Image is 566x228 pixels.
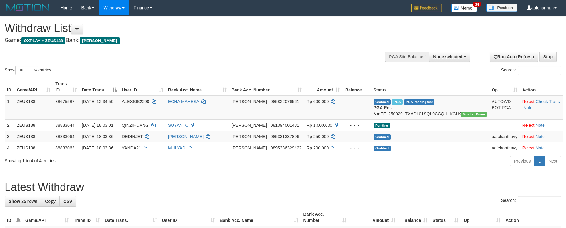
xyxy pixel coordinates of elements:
img: Button%20Memo.svg [451,4,477,12]
a: Reject [522,123,535,128]
td: · · [520,96,563,120]
a: Note [524,105,533,110]
span: [PERSON_NAME] [232,134,267,139]
span: Rp 1.000.000 [307,123,332,128]
td: 4 [5,142,14,153]
th: Bank Acc. Number: activate to sort column ascending [301,209,349,226]
span: Copy 081394001481 to clipboard [271,123,299,128]
span: [DATE] 18:03:36 [82,145,113,150]
span: Copy 085331337896 to clipboard [271,134,299,139]
span: [DATE] 18:03:36 [82,134,113,139]
div: - - - [345,99,369,105]
a: Check Trans [536,99,560,104]
span: Copy [45,199,56,204]
h1: Withdraw List [5,22,371,34]
span: OXPLAY > ZEUS138 [21,37,65,44]
div: - - - [345,122,369,128]
th: Bank Acc. Name: activate to sort column ascending [217,209,301,226]
span: Grabbed [374,146,391,151]
a: MULYADI [168,145,187,150]
th: Op: activate to sort column ascending [489,78,520,96]
td: aafchanthavy [489,131,520,142]
span: Show 25 rows [9,199,37,204]
span: [PERSON_NAME] [80,37,119,44]
a: CSV [59,196,76,207]
select: Showentries [15,66,38,75]
td: · [520,131,563,142]
span: Copy 085822076561 to clipboard [271,99,299,104]
a: [PERSON_NAME] [168,134,204,139]
span: [PERSON_NAME] [232,99,267,104]
div: - - - [345,145,369,151]
a: Run Auto-Refresh [490,52,538,62]
th: Bank Acc. Name: activate to sort column ascending [166,78,229,96]
th: Amount: activate to sort column ascending [304,78,342,96]
th: Date Trans.: activate to sort column ascending [102,209,160,226]
a: Stop [539,52,557,62]
th: User ID: activate to sort column ascending [119,78,166,96]
a: ECHA MAHESA [168,99,199,104]
td: 1 [5,96,14,120]
a: Reject [522,145,535,150]
div: Showing 1 to 4 of 4 entries [5,155,231,164]
a: Show 25 rows [5,196,41,207]
td: ZEUS138 [14,96,53,120]
img: panduan.png [486,4,517,12]
div: - - - [345,133,369,140]
span: [DATE] 12:34:50 [82,99,113,104]
td: ZEUS138 [14,142,53,153]
th: Bank Acc. Number: activate to sort column ascending [229,78,304,96]
span: None selected [433,54,462,59]
span: [PERSON_NAME] [232,123,267,128]
label: Search: [501,196,561,205]
th: Date Trans.: activate to sort column descending [79,78,119,96]
label: Search: [501,66,561,75]
th: Balance [342,78,371,96]
th: Action [520,78,563,96]
th: Balance: activate to sort column ascending [398,209,430,226]
th: Trans ID: activate to sort column ascending [71,209,102,226]
td: AUTOWD-BOT-PGA [489,96,520,120]
a: Previous [510,156,535,166]
a: Reject [522,99,535,104]
span: PGA Pending [404,99,435,105]
span: Rp 250.000 [307,134,329,139]
a: SUYANTO [168,123,188,128]
th: Status [371,78,489,96]
td: · [520,119,563,131]
b: PGA Ref. No: [374,105,392,116]
label: Show entries [5,66,51,75]
td: aafchanthavy [489,142,520,153]
th: Status: activate to sort column ascending [430,209,461,226]
a: Note [536,123,545,128]
span: Grabbed [374,99,391,105]
h4: Game: Bank: [5,37,371,44]
div: PGA Site Balance / [385,52,429,62]
span: Rp 200.000 [307,145,329,150]
span: QINZIHUANG [122,123,149,128]
span: Rp 600.000 [307,99,329,104]
span: Copy 0895386329422 to clipboard [271,145,302,150]
th: Op: activate to sort column ascending [461,209,503,226]
th: Game/API: activate to sort column ascending [23,209,71,226]
span: 88833044 [55,123,74,128]
span: ALEXSIS2290 [122,99,149,104]
input: Search: [518,66,561,75]
span: DEDINJET [122,134,143,139]
span: 88833063 [55,145,74,150]
th: Amount: activate to sort column ascending [349,209,398,226]
th: Trans ID: activate to sort column ascending [53,78,79,96]
th: ID: activate to sort column descending [5,209,23,226]
a: Reject [522,134,535,139]
button: None selected [429,52,470,62]
td: ZEUS138 [14,119,53,131]
a: 1 [534,156,545,166]
span: Vendor URL: https://trx31.1velocity.biz [461,112,487,117]
span: Pending [374,123,390,128]
span: [PERSON_NAME] [232,145,267,150]
a: Note [536,134,545,139]
td: · [520,142,563,153]
span: 88675587 [55,99,74,104]
img: MOTION_logo.png [5,3,51,12]
a: Note [536,145,545,150]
